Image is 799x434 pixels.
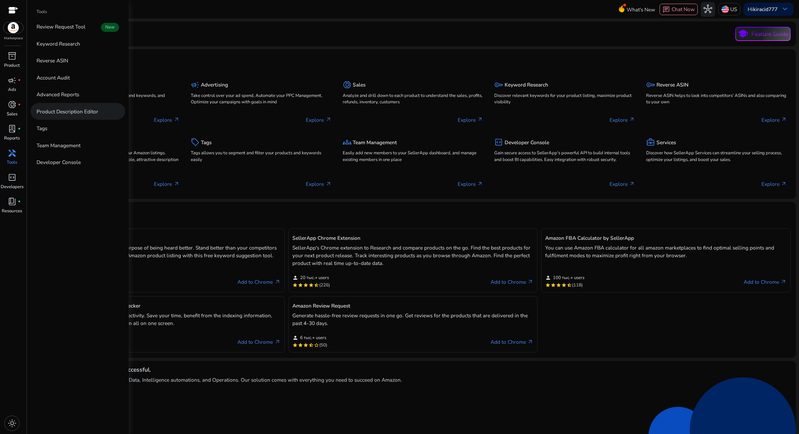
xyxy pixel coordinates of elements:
[18,79,21,82] span: fiber_manual_record
[545,235,787,241] h5: Amazon FBA Calculator by SellerApp
[39,303,281,309] h5: Amazon Keyword Ranking & Index Checker
[567,282,572,288] mat-icon: star_half
[494,93,635,106] p: Discover relevant keywords for your product listing, maximize product visibility
[292,312,534,327] p: Generate hassle-free review requests in one go. Get reviews for the products that are delivered i...
[306,180,331,188] p: Explore
[343,150,483,163] p: Easily add new members to your SellerApp dashboard, and manage existing members in one place
[8,52,16,60] span: inventory_2
[37,74,70,82] p: Account Audit
[353,140,397,146] h5: Team Management
[477,181,483,187] span: arrow_outward
[275,339,281,345] span: arrow_outward
[527,339,533,345] span: arrow_outward
[37,124,47,132] p: Tags
[494,138,503,147] span: code_blocks
[18,103,21,106] span: fiber_manual_record
[663,6,670,13] span: chat
[18,127,21,130] span: fiber_manual_record
[761,116,787,124] p: Explore
[545,282,551,288] mat-icon: star
[292,282,298,288] mat-icon: star
[237,278,280,286] a: Add to Chromearrow_outward
[672,6,695,13] span: Chat Now
[646,150,787,163] p: Discover how SellerApp Services can streamline your selling process, optimize your listings, and ...
[657,82,688,88] h5: Reverse ASIN
[303,342,308,348] mat-icon: star
[308,342,314,348] mat-icon: star_half
[201,140,212,146] h5: Tags
[545,244,787,259] p: You can use Amazon FBA calculator for all amazon marketplaces to find optimal selling points and ...
[343,80,351,89] span: donut_small
[748,7,778,12] p: Hi
[3,22,23,33] img: amazon.svg
[1,184,23,191] p: Developers
[8,173,16,182] span: code_blocks
[701,2,716,17] button: hub
[561,282,567,288] mat-icon: star
[292,342,298,348] mat-icon: star
[551,282,556,288] mat-icon: star
[201,82,228,88] h5: Advertising
[660,4,697,15] button: chatChat Now
[738,29,748,39] span: school
[4,62,20,69] p: Product
[314,342,319,348] mat-icon: star_border
[610,180,635,188] p: Explore
[8,87,16,93] p: Ads
[781,117,787,123] span: arrow_outward
[292,275,298,281] mat-icon: person
[8,124,16,133] span: lab_profile
[298,342,303,348] mat-icon: star
[735,27,791,41] button: schoolFeature Guide
[292,235,534,241] h5: SellerApp Chrome Extension
[300,275,329,281] span: 20 тыс.+ users
[37,9,47,15] p: Tools
[35,366,413,373] h4: We Strive our best to make you Successful.
[744,278,787,286] a: Add to Chromearrow_outward
[553,275,584,281] span: 100 тыс.+ users
[458,180,483,188] p: Explore
[191,80,199,89] span: campaign
[458,116,483,124] p: Explore
[343,138,351,147] span: groups
[191,93,332,106] p: Take control over your ad spend, Automate your PPC Management, Optimize your campaigns with goals...
[657,140,676,146] h5: Services
[4,135,20,142] p: Reports
[527,279,533,285] span: arrow_outward
[303,282,308,288] mat-icon: star
[491,338,533,346] a: Add to Chromearrow_outward
[314,282,319,288] mat-icon: star_half
[646,80,655,89] span: key
[4,36,23,41] p: Marketplace
[39,312,281,327] p: Built with focus on ease of use and effectivity. Save your time, benefit from the indexing inform...
[37,23,85,31] p: Review Request Tool
[292,303,534,309] h5: Amazon Review Request
[629,117,635,123] span: arrow_outward
[18,200,21,203] span: fiber_manual_record
[326,117,332,123] span: arrow_outward
[343,93,483,106] p: Analyze and drill down to each product to understand the sales, profits, refunds, inventory, cust...
[7,111,17,118] p: Sales
[306,116,331,124] p: Explore
[37,57,68,64] p: Reverse ASIN
[629,181,635,187] span: arrow_outward
[101,23,119,32] span: New
[751,30,788,38] p: Feature Guide
[326,181,332,187] span: arrow_outward
[556,282,561,288] mat-icon: star
[319,342,327,348] span: (50)
[646,138,655,147] span: business_center
[781,5,789,13] span: keyboard_arrow_down
[8,100,16,109] span: donut_small
[237,338,280,346] a: Add to Chromearrow_outward
[292,244,534,267] p: SellerApp's Chrome extension to Research and compare products on the go. Find the best products f...
[730,3,737,15] p: US
[8,197,16,206] span: book_4
[781,181,787,187] span: arrow_outward
[154,116,179,124] p: Explore
[572,282,583,288] span: (118)
[37,91,79,98] p: Advanced Reports
[7,159,17,166] p: Tools
[292,335,298,341] mat-icon: person
[174,117,180,123] span: arrow_outward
